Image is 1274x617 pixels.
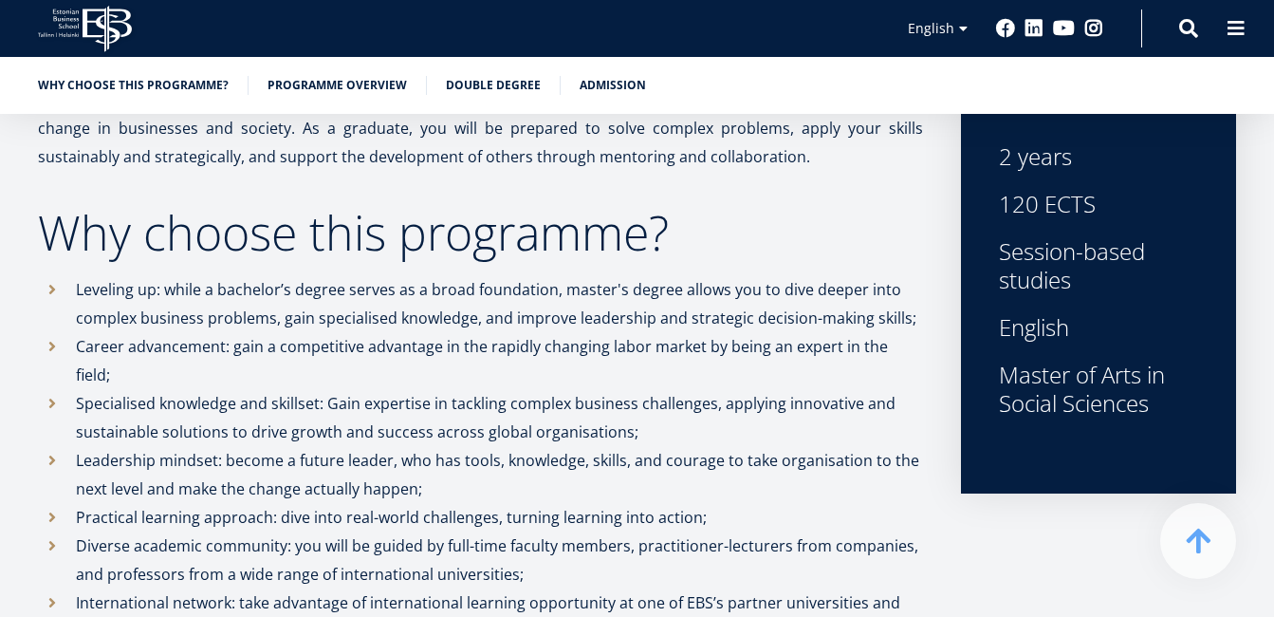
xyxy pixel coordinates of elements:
[999,190,1198,218] div: 120 ECTS
[446,76,541,95] a: Double Degree
[999,313,1198,342] div: English
[999,237,1198,294] div: Session-based studies
[1053,19,1075,38] a: Youtube
[996,19,1015,38] a: Facebook
[999,361,1198,418] div: Master of Arts in Social Sciences
[76,446,923,503] p: Leadership mindset: become a future leader, who has tools, knowledge, skills, and courage to take...
[76,275,923,332] p: Leveling up: while a bachelor’s degree serves as a broad foundation, master's degree allows you t...
[1025,19,1043,38] a: Linkedin
[76,503,923,532] p: Practical learning approach: dive into real-world challenges, turning learning into action;
[999,142,1198,171] div: 2 years
[22,264,210,281] span: MA in International Management
[76,332,923,389] p: Career advancement: gain a competitive advantage in the rapidly changing labor market by being an...
[76,389,923,446] p: Specialised knowledge and skillset: Gain expertise in tackling complex business challenges, apply...
[443,1,504,18] span: Last Name
[5,265,17,277] input: MA in International Management
[38,209,923,256] h2: Why choose this programme?
[268,76,407,95] a: Programme overview
[1084,19,1103,38] a: Instagram
[580,76,646,95] a: Admission
[76,532,923,589] p: Diverse academic community: you will be guided by full-time faculty members, practitioner-lecture...
[38,76,229,95] a: Why choose this programme?
[38,85,923,171] p: In this program, you will grow into a leader who combines knowledge, responsibility, and innovati...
